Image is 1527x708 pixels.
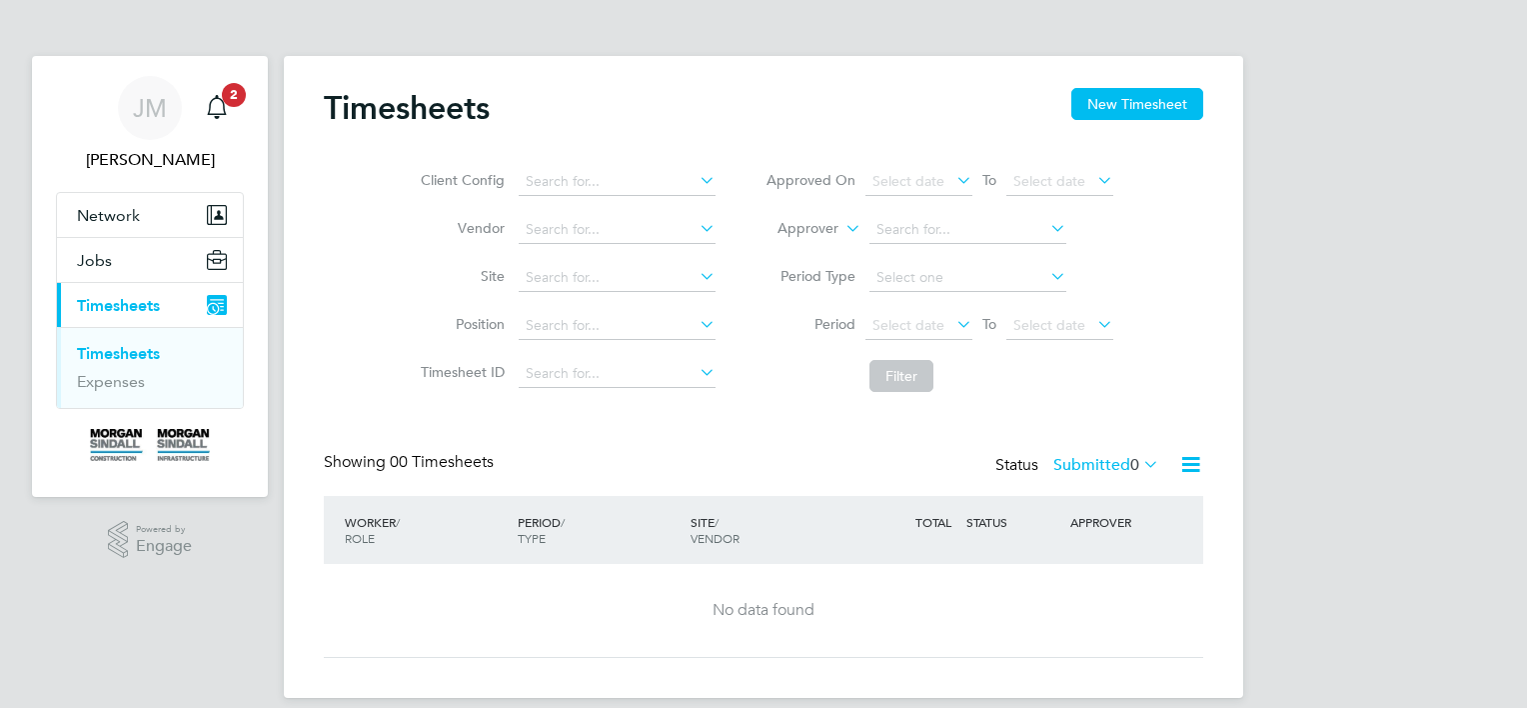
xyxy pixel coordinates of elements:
a: Timesheets [77,344,160,363]
a: Expenses [77,372,145,391]
span: 0 [1130,455,1139,475]
span: ROLE [345,530,375,546]
label: Site [415,267,505,285]
span: 2 [222,83,246,107]
div: WORKER [340,504,513,556]
span: / [561,514,565,530]
span: Select date [1013,316,1085,334]
span: To [976,311,1002,337]
div: PERIOD [513,504,686,556]
span: 00 Timesheets [390,452,494,472]
span: Select date [872,316,944,334]
label: Approved On [765,171,855,189]
span: Network [77,206,140,225]
span: TYPE [518,530,546,546]
span: / [396,514,400,530]
input: Search for... [519,360,716,388]
input: Search for... [519,216,716,244]
div: SITE [686,504,858,556]
span: VENDOR [691,530,740,546]
span: Select date [1013,172,1085,190]
a: Powered byEngage [108,521,193,559]
span: Jobs [77,251,112,270]
span: Timesheets [77,296,160,315]
label: Client Config [415,171,505,189]
div: Timesheets [57,327,243,408]
input: Search for... [519,312,716,340]
button: Network [57,193,243,237]
span: Engage [136,538,192,555]
label: Timesheet ID [415,363,505,381]
span: To [976,167,1002,193]
nav: Main navigation [32,56,268,497]
button: Filter [869,360,933,392]
label: Position [415,315,505,333]
input: Search for... [869,216,1066,244]
label: Period [765,315,855,333]
h2: Timesheets [324,88,490,128]
input: Search for... [519,168,716,196]
span: Powered by [136,521,192,538]
div: Showing [324,452,498,473]
a: JM[PERSON_NAME] [56,76,244,172]
div: No data found [344,600,1183,621]
span: James Morey [56,148,244,172]
label: Approver [749,219,838,239]
span: / [715,514,719,530]
label: Submitted [1053,455,1159,475]
input: Select one [869,264,1066,292]
div: STATUS [961,504,1065,540]
a: Go to home page [56,429,244,461]
label: Period Type [765,267,855,285]
span: TOTAL [915,514,951,530]
div: APPROVER [1065,504,1169,540]
input: Search for... [519,264,716,292]
div: Status [995,452,1163,480]
span: JM [133,95,167,121]
button: Timesheets [57,283,243,327]
img: morgansindall-logo-retina.png [90,429,210,461]
button: Jobs [57,238,243,282]
span: Select date [872,172,944,190]
a: 2 [197,76,237,140]
button: New Timesheet [1071,88,1203,120]
label: Vendor [415,219,505,237]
